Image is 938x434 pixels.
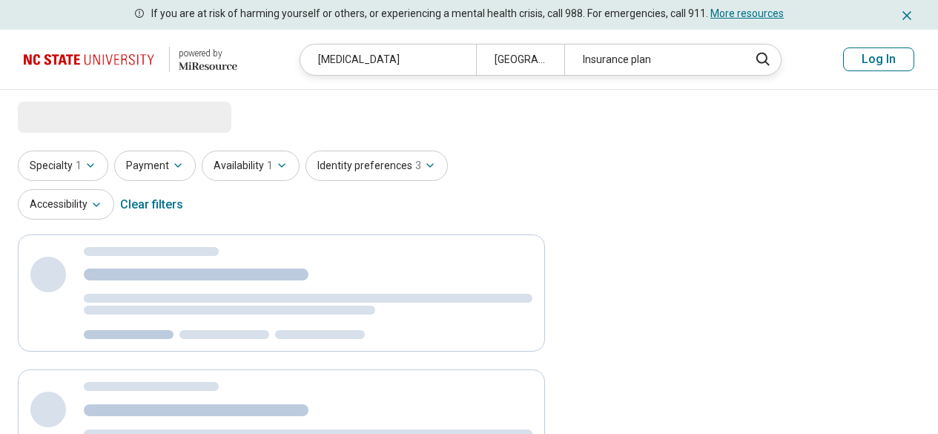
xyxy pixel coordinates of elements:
button: Availability1 [202,151,300,181]
p: If you are at risk of harming yourself or others, or experiencing a mental health crisis, call 98... [151,6,784,22]
a: More resources [710,7,784,19]
span: 3 [415,158,421,174]
button: Accessibility [18,189,114,220]
button: Identity preferences3 [305,151,448,181]
button: Payment [114,151,196,181]
button: Log In [843,47,914,71]
div: [MEDICAL_DATA] [300,45,476,75]
img: North Carolina State University [24,42,160,77]
span: 1 [76,158,82,174]
div: powered by [179,47,237,60]
button: Dismiss [899,6,914,24]
div: Clear filters [120,187,183,223]
span: 1 [267,158,273,174]
span: Loading... [18,102,142,131]
button: Specialty1 [18,151,108,181]
div: [GEOGRAPHIC_DATA] [476,45,564,75]
div: Insurance plan [564,45,740,75]
a: North Carolina State University powered by [24,42,237,77]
